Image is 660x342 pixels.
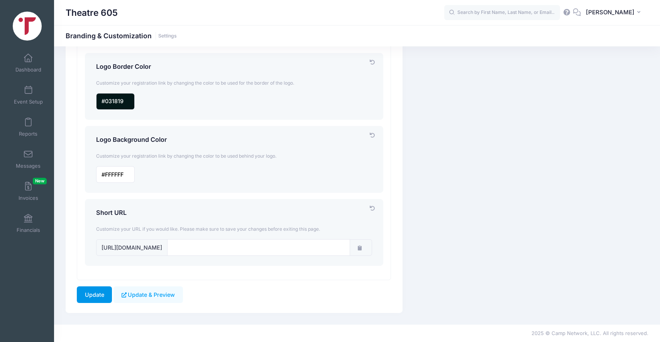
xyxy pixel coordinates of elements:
span: Invoices [19,195,38,201]
button: [PERSON_NAME] [581,4,648,22]
a: Dashboard [10,49,47,77]
h4: Logo Background Color [96,136,372,144]
span: 2025 © Camp Network, LLC. All rights reserved. [531,330,648,336]
span: Reports [19,131,37,137]
span: [PERSON_NAME] [586,8,635,17]
span: Messages [16,163,41,169]
a: Reports [10,114,47,141]
a: Financials [10,210,47,237]
h4: Short URL [96,209,372,217]
img: Theatre 605 [13,12,42,41]
input: Update [77,286,112,303]
a: Messages [10,146,47,173]
span: [URL][DOMAIN_NAME] [96,239,168,256]
span: Customize your registration link by changing the color to be used for the border of the logo. [96,80,294,86]
span: Event Setup [14,99,43,105]
input: Search by First Name, Last Name, or Email... [444,5,560,20]
span: New [33,178,47,184]
span: Customize your URL if you would like. Please make sure to save your changes before exiting this p... [96,226,320,232]
h1: Branding & Customization [66,32,177,40]
a: InvoicesNew [10,178,47,205]
span: Dashboard [15,66,41,73]
a: Event Setup [10,82,47,109]
h4: Logo Border Color [96,63,372,71]
h1: Theatre 605 [66,4,118,22]
a: Settings [158,33,177,39]
span: Customize your registration link by changing the color to be used behind your logo. [96,153,276,159]
span: Financials [17,227,40,233]
button: Update & Preview [113,286,183,303]
button: Copy to clipboard [350,239,372,256]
